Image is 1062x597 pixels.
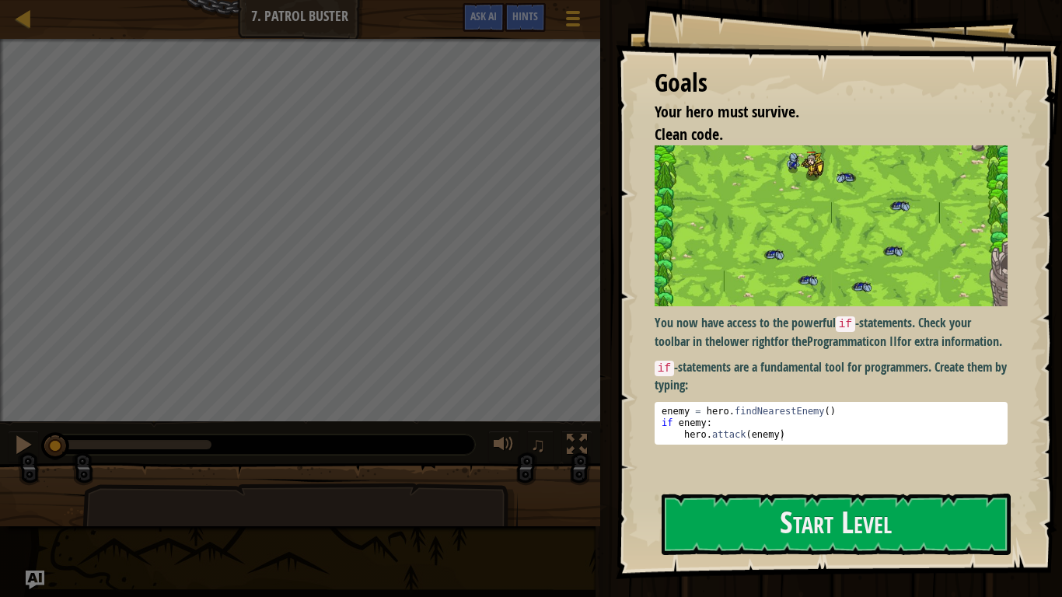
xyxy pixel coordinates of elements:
[807,333,897,350] strong: Programmaticon II
[655,101,799,122] span: Your hero must survive.
[662,494,1011,555] button: Start Level
[655,124,723,145] span: Clean code.
[655,65,1008,101] div: Goals
[488,431,519,463] button: Adjust volume
[635,101,1004,124] li: Your hero must survive.
[470,9,497,23] span: Ask AI
[655,145,1008,306] img: Patrol buster
[8,431,39,463] button: Ctrl + P: Pause
[554,3,592,40] button: Show game menu
[635,124,1004,146] li: Clean code.
[836,316,855,332] code: if
[512,9,538,23] span: Hints
[561,431,592,463] button: Toggle fullscreen
[463,3,505,32] button: Ask AI
[527,431,554,463] button: ♫
[530,433,546,456] span: ♫
[655,358,1008,394] p: -statements are a fundamental tool for programmers. Create them by typing:
[655,361,674,376] code: if
[26,571,44,589] button: Ask AI
[655,314,1008,350] p: You now have access to the powerful -statements. Check your toolbar in the for the for extra info...
[721,333,774,350] strong: lower right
